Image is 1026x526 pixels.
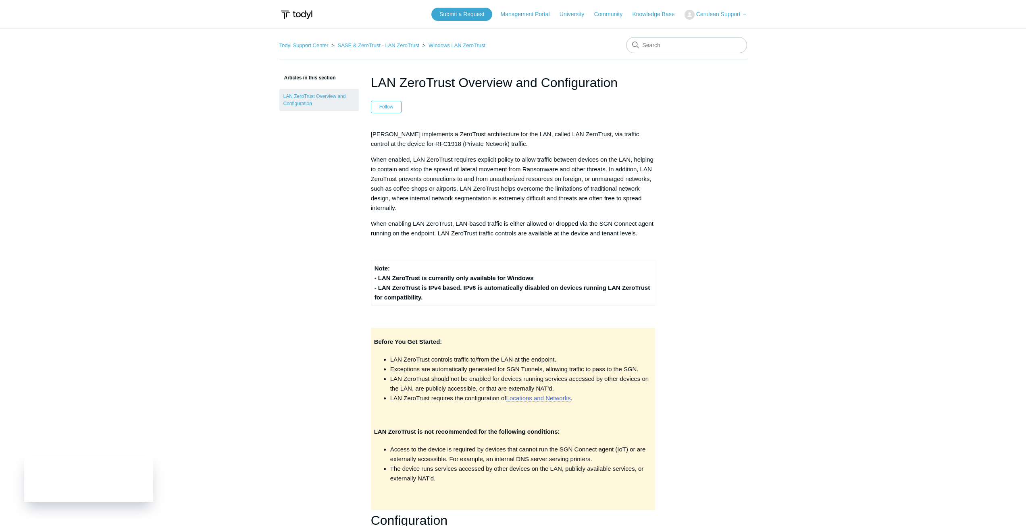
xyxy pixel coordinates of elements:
span: Exceptions are automatically generated for SGN Tunnels, allowing traffic to pass to the SGN. [390,366,639,372]
input: Search [626,37,747,53]
strong: Note: - LAN ZeroTrust is currently only available for Windows - LAN ZeroTrust is IPv4 based. IPv6... [375,265,650,301]
button: Follow Article [371,101,402,113]
a: SASE & ZeroTrust - LAN ZeroTrust [337,42,419,48]
button: Cerulean Support [685,10,747,20]
span: LAN ZeroTrust requires the configuration of [390,395,506,401]
h1: LAN ZeroTrust Overview and Configuration [371,73,656,92]
li: Todyl Support Center [279,42,330,48]
a: Community [594,10,631,19]
a: Todyl Support Center [279,42,329,48]
span: LAN ZeroTrust should not be enabled for devices running services accessed by other devices on the... [390,375,649,392]
strong: Before You Get Started: [374,338,442,345]
img: Todyl Support Center Help Center home page [279,7,314,22]
span: Access to the device is required by devices that cannot run the SGN Connect agent (IoT) or are ex... [390,446,646,462]
li: SASE & ZeroTrust - LAN ZeroTrust [330,42,421,48]
a: LAN ZeroTrust Overview and Configuration [279,89,359,111]
a: Knowledge Base [632,10,683,19]
p: When enabled, LAN ZeroTrust requires explicit policy to allow traffic between devices on the LAN,... [371,155,656,213]
span: . [571,395,572,401]
span: LAN ZeroTrust controls traffic to/from the LAN at the endpoint. [390,356,556,363]
a: Windows LAN ZeroTrust [429,42,485,48]
a: Management Portal [500,10,558,19]
li: Windows LAN ZeroTrust [421,42,485,48]
iframe: Todyl Status [24,455,153,502]
span: Articles in this section [279,75,336,81]
p: [PERSON_NAME] implements a ZeroTrust architecture for the LAN, called LAN ZeroTrust, via traffic ... [371,129,656,149]
span: LAN ZeroTrust is not recommended for the following conditions: [374,428,560,435]
p: When enabling LAN ZeroTrust, LAN-based traffic is either allowed or dropped via the SGN Connect a... [371,219,656,238]
a: Submit a Request [431,8,492,21]
a: University [560,10,592,19]
span: The device runs services accessed by other devices on the LAN, publicly available services, or ex... [390,465,644,482]
span: Cerulean Support [696,11,741,17]
a: Locations and Networks [506,395,571,402]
